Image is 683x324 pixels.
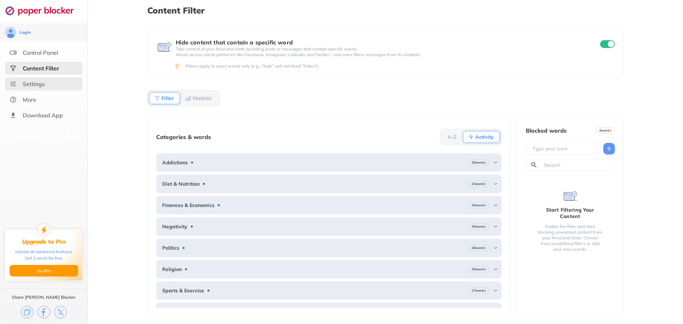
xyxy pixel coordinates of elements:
img: facebook.svg [38,306,50,318]
b: Religion [162,266,182,272]
img: download-app.svg [10,112,17,119]
img: Filter [154,95,160,101]
b: Filter [162,96,174,100]
img: social-selected.svg [10,65,17,72]
div: Enable the filter and start blocking unwanted content from your feed and chats. Choose from prede... [537,224,603,252]
b: Activity [475,135,494,139]
b: 25 words [472,203,486,208]
input: Type your own [532,145,597,152]
div: Upgrade to Pro [22,238,66,245]
b: 30 words [472,267,486,272]
b: Negativity [162,224,187,229]
p: Take control of your feed and chats by hiding posts or messages that contain specific words. [176,46,587,52]
b: Politics [162,245,179,251]
b: A-Z [448,135,457,139]
p: Works across social platforms like Facebook, Instagram, LinkedIn, and Twitter – and even filters ... [176,52,587,58]
b: Statistic [192,96,212,100]
b: 27 words [472,288,486,293]
div: Download App [23,112,63,119]
div: Content Filter [23,65,59,72]
img: Activity [468,134,474,140]
b: 23 words [472,181,486,186]
div: More [23,96,36,103]
div: Start Filtering Your Content [537,207,603,219]
div: Unlock all advanced features [15,249,72,255]
img: upgrade-to-pro.svg [37,223,50,236]
b: 30 words [472,224,486,229]
b: 26 words [472,245,486,250]
img: about.svg [10,96,17,103]
div: Filters apply to exact words only (e.g., "Sale" will not block "Sales"). [186,63,613,69]
h1: Content Filter [147,6,623,15]
img: settings.svg [10,80,17,87]
div: Share [PERSON_NAME] Blocker [12,294,76,300]
div: Control Panel [23,49,58,56]
div: Categories & words [156,134,211,140]
img: features.svg [10,49,17,56]
b: Addictions [162,160,188,165]
div: Hide content that contain a specific word [176,39,587,46]
b: Sports & Exercise [162,288,204,293]
img: logo-webpage.svg [5,6,81,16]
div: Settings [23,80,45,87]
b: 29 words [472,160,486,165]
div: Blocked words [526,127,567,134]
b: Diet & Nutrition [162,181,200,187]
div: Login [19,30,31,35]
button: Go Pro [10,265,78,276]
b: 0 words [599,128,611,133]
img: copy.svg [21,306,33,318]
div: Get 1 week for free [25,255,63,261]
input: Search [543,161,611,169]
b: Finances & Economics [162,202,215,208]
img: x.svg [54,306,67,318]
img: Statistic [185,95,191,101]
img: avatar.svg [5,27,16,38]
